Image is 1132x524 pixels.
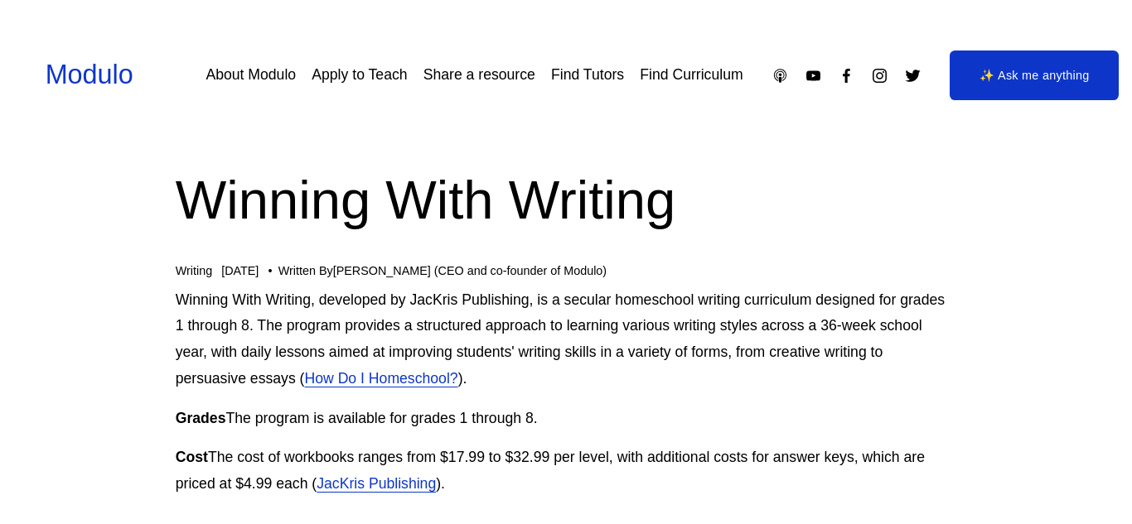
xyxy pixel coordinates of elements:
p: Winning With Writing, developed by JacKris Publishing, is a secular homeschool writing curriculum... [176,287,957,392]
a: About Modulo [206,60,296,89]
a: Share a resource [423,60,535,89]
p: The cost of workbooks ranges from $17.99 to $32.99 per level, with additional costs for answer ke... [176,445,957,498]
a: Find Curriculum [640,60,743,89]
a: How Do I Homeschool? [304,370,457,387]
strong: Grades [176,410,226,426]
a: Find Tutors [551,60,624,89]
a: Instagram [871,67,888,84]
a: Twitter [904,67,922,84]
a: [PERSON_NAME] (CEO and co-founder of Modulo) [333,264,607,277]
a: Modulo [46,60,133,89]
div: Written By [278,264,607,278]
a: Apple Podcasts [772,67,789,84]
h1: Winning With Writing [176,162,957,238]
strong: Cost [176,449,208,465]
p: The program is available for grades 1 through 8. [176,406,957,432]
a: JacKris Publishing [317,475,436,492]
a: Facebook [838,67,855,84]
a: Writing [176,264,212,277]
a: Apply to Teach [312,60,407,89]
a: YouTube [805,67,822,84]
span: [DATE] [221,264,259,277]
a: ✨ Ask me anything [950,50,1119,100]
